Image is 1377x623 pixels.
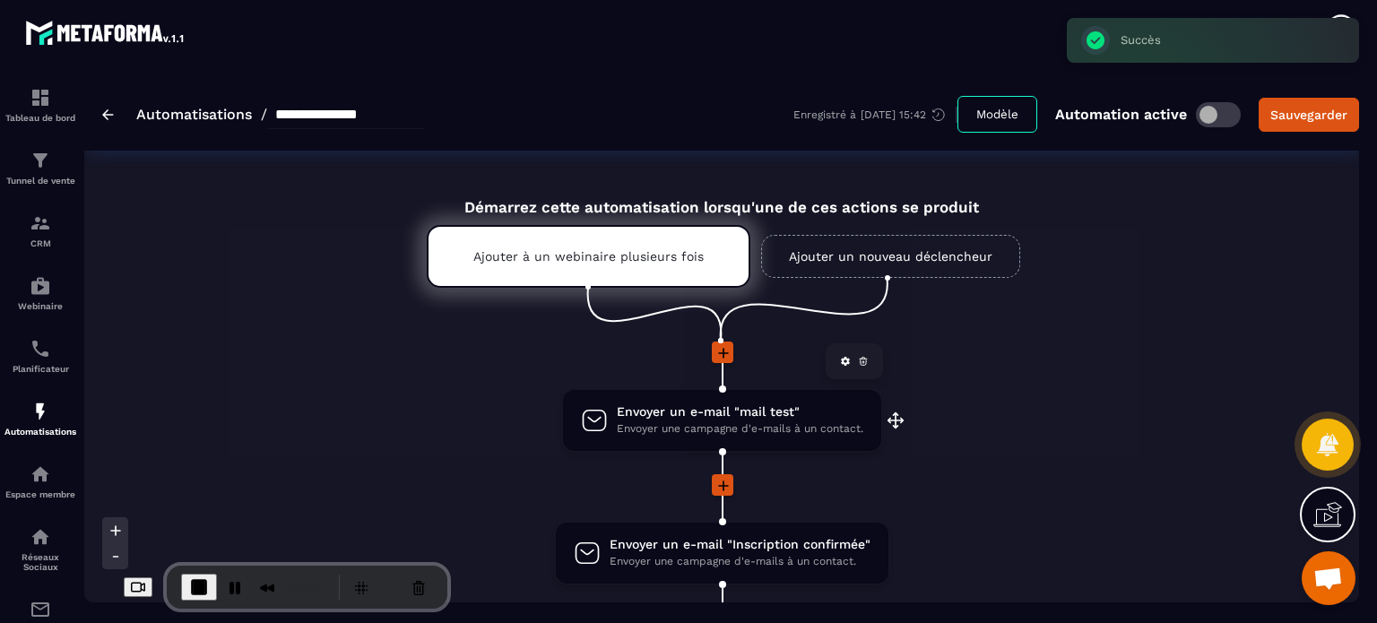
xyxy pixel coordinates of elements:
[761,235,1020,278] a: Ajouter un nouveau déclencheur
[957,96,1037,133] button: Modèle
[4,364,76,374] p: Planificateur
[4,552,76,572] p: Réseaux Sociaux
[4,136,76,199] a: formationformationTunnel de vente
[4,301,76,311] p: Webinaire
[30,526,51,548] img: social-network
[30,212,51,234] img: formation
[4,324,76,387] a: schedulerschedulerPlanificateur
[30,338,51,359] img: scheduler
[30,87,51,108] img: formation
[473,249,704,264] p: Ajouter à un webinaire plusieurs fois
[4,427,76,437] p: Automatisations
[30,275,51,297] img: automations
[102,109,114,120] img: arrow
[4,199,76,262] a: formationformationCRM
[4,489,76,499] p: Espace membre
[1302,551,1355,605] a: Ouvrir le chat
[793,107,957,123] div: Enregistré à
[617,403,863,420] span: Envoyer un e-mail "mail test"
[30,150,51,171] img: formation
[4,513,76,585] a: social-networksocial-networkRéseaux Sociaux
[136,106,252,123] a: Automatisations
[861,108,926,121] p: [DATE] 15:42
[30,599,51,620] img: email
[4,113,76,123] p: Tableau de bord
[25,16,186,48] img: logo
[610,536,870,553] span: Envoyer un e-mail "Inscription confirmée"
[1270,106,1347,124] div: Sauvegarder
[4,74,76,136] a: formationformationTableau de bord
[4,238,76,248] p: CRM
[617,420,863,437] span: Envoyer une campagne d'e-mails à un contact.
[30,401,51,422] img: automations
[1259,98,1359,132] button: Sauvegarder
[261,106,267,123] span: /
[4,262,76,324] a: automationsautomationsWebinaire
[610,553,870,570] span: Envoyer une campagne d'e-mails à un contact.
[4,450,76,513] a: automationsautomationsEspace membre
[4,176,76,186] p: Tunnel de vente
[4,387,76,450] a: automationsautomationsAutomatisations
[30,463,51,485] img: automations
[1055,106,1187,123] p: Automation active
[382,177,1061,216] div: Démarrez cette automatisation lorsqu'une de ces actions se produit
